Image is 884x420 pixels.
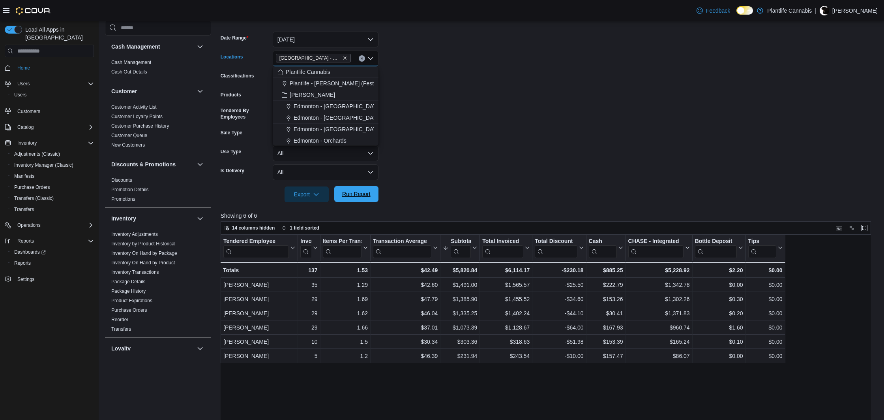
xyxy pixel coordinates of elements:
[588,238,616,258] div: Cash
[847,223,856,233] button: Display options
[482,238,530,258] button: Total Invoiced
[11,160,94,170] span: Inventory Manager (Classic)
[322,351,368,361] div: 1.2
[14,106,94,116] span: Customers
[8,247,97,258] a: Dashboards
[373,238,438,258] button: Transaction Average
[482,238,523,245] div: Total Invoiced
[111,345,194,352] button: Loyalty
[322,238,368,258] button: Items Per Transaction
[11,194,94,203] span: Transfers (Classic)
[8,258,97,269] button: Reports
[2,62,97,73] button: Home
[111,316,128,323] span: Reorder
[628,351,689,361] div: $86.07
[195,344,205,353] button: Loyalty
[11,90,94,100] span: Users
[373,280,438,290] div: $42.60
[223,309,295,318] div: [PERSON_NAME]
[111,87,194,95] button: Customer
[195,214,205,223] button: Inventory
[588,294,623,304] div: $153.26
[834,223,844,233] button: Keyboard shortcuts
[290,225,319,231] span: 1 field sorted
[273,101,378,112] button: Edmonton - [GEOGRAPHIC_DATA]
[2,122,97,133] button: Catalog
[273,164,378,180] button: All
[195,42,205,51] button: Cash Management
[482,294,530,304] div: $1,455.52
[221,92,241,98] label: Products
[111,160,194,168] button: Discounts & Promotions
[8,171,97,182] button: Manifests
[273,145,378,161] button: All
[695,238,736,258] div: Bottle Deposit
[14,275,37,284] a: Settings
[8,149,97,160] button: Adjustments (Classic)
[628,238,683,245] div: CHASE - Integrated
[588,351,623,361] div: $157.47
[300,238,311,258] div: Invoices Sold
[820,6,829,15] div: Camille O'Genski
[111,123,169,129] span: Customer Purchase History
[373,238,431,258] div: Transaction Average
[223,280,295,290] div: [PERSON_NAME]
[273,78,378,89] button: Plantlife - [PERSON_NAME] (Festival)
[695,238,743,258] button: Bottle Deposit
[8,160,97,171] button: Inventory Manager (Classic)
[322,238,361,258] div: Items Per Transaction
[695,238,736,245] div: Bottle Deposit
[628,280,689,290] div: $1,342.78
[111,250,177,256] span: Inventory On Hand by Package
[279,54,341,62] span: [GEOGRAPHIC_DATA] - Mahogany Market
[111,288,146,294] a: Package History
[17,65,30,71] span: Home
[111,114,163,119] a: Customer Loyalty Points
[300,238,317,258] button: Invoices Sold
[373,309,438,318] div: $46.04
[11,90,30,100] a: Users
[221,130,242,136] label: Sale Type
[11,247,49,257] a: Dashboards
[482,280,530,290] div: $1,565.57
[111,59,151,66] span: Cash Management
[373,337,438,347] div: $30.34
[14,92,26,98] span: Users
[105,102,211,153] div: Customer
[695,309,743,318] div: $0.20
[748,337,782,347] div: $0.00
[322,309,368,318] div: 1.62
[14,79,33,89] button: Users
[695,294,743,304] div: $0.30
[11,149,94,159] span: Adjustments (Classic)
[322,323,368,332] div: 1.66
[535,266,583,275] div: -$230.18
[111,326,131,332] span: Transfers
[695,266,743,275] div: $2.20
[294,125,381,133] span: Edmonton - [GEOGRAPHIC_DATA]
[451,238,471,258] div: Subtotal
[628,337,689,347] div: $165.24
[223,238,289,245] div: Tendered Employee
[832,6,878,15] p: [PERSON_NAME]
[111,232,158,237] a: Inventory Adjustments
[695,323,743,332] div: $1.60
[14,138,94,148] span: Inventory
[628,309,689,318] div: $1,371.83
[223,238,289,258] div: Tendered Employee
[111,196,135,202] a: Promotions
[286,68,330,76] span: Plantlife Cannabis
[14,220,94,230] span: Operations
[17,222,41,228] span: Operations
[748,351,782,361] div: $0.00
[535,238,577,258] div: Total Discount
[322,238,361,245] div: Items Per Transaction
[195,160,205,169] button: Discounts & Promotions
[290,91,335,99] span: [PERSON_NAME]
[860,223,869,233] button: Enter fullscreen
[111,104,157,110] span: Customer Activity List
[14,195,54,202] span: Transfers (Classic)
[815,6,817,15] p: |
